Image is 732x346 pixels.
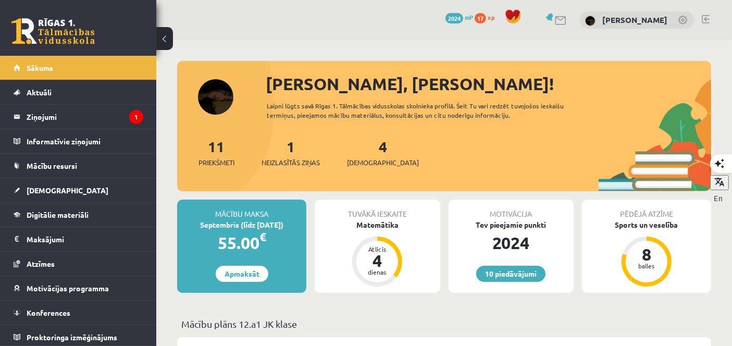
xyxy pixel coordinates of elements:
[476,266,545,282] a: 10 piedāvājumi
[14,301,143,325] a: Konferences
[14,80,143,104] a: Aktuāli
[14,276,143,300] a: Motivācijas programma
[347,157,419,168] span: [DEMOGRAPHIC_DATA]
[315,200,440,219] div: Tuvākā ieskaite
[347,137,419,168] a: 4[DEMOGRAPHIC_DATA]
[362,269,393,275] div: dienas
[129,110,143,124] i: 1
[27,63,53,72] span: Sākums
[27,186,108,195] span: [DEMOGRAPHIC_DATA]
[475,13,500,21] a: 17 xp
[14,56,143,80] a: Sākums
[362,252,393,269] div: 4
[27,283,109,293] span: Motivācijas programma
[27,332,117,342] span: Proktoringa izmēģinājums
[14,178,143,202] a: [DEMOGRAPHIC_DATA]
[177,230,306,255] div: 55.00
[27,161,77,170] span: Mācību resursi
[315,219,440,288] a: Matemātika Atlicis 4 dienas
[177,200,306,219] div: Mācību maksa
[14,129,143,153] a: Informatīvie ziņojumi
[14,252,143,276] a: Atzīmes
[602,15,667,25] a: [PERSON_NAME]
[27,259,55,268] span: Atzīmes
[449,200,574,219] div: Motivācija
[267,101,587,120] div: Laipni lūgts savā Rīgas 1. Tālmācības vidusskolas skolnieka profilā. Šeit Tu vari redzēt tuvojošo...
[262,137,320,168] a: 1Neizlasītās ziņas
[449,230,574,255] div: 2024
[362,246,393,252] div: Atlicis
[27,210,89,219] span: Digitālie materiāli
[445,13,463,23] span: 2024
[27,88,52,97] span: Aktuāli
[475,13,486,23] span: 17
[262,157,320,168] span: Neizlasītās ziņas
[14,154,143,178] a: Mācību resursi
[11,18,95,44] a: Rīgas 1. Tālmācības vidusskola
[465,13,473,21] span: mP
[14,105,143,129] a: Ziņojumi1
[259,229,266,244] span: €
[266,71,711,96] div: [PERSON_NAME], [PERSON_NAME]!
[449,219,574,230] div: Tev pieejamie punkti
[14,227,143,251] a: Maksājumi
[488,13,494,21] span: xp
[585,16,595,26] img: Beāte Kitija Anaņko
[582,219,711,288] a: Sports un veselība 8 balles
[14,203,143,227] a: Digitālie materiāli
[582,200,711,219] div: Pēdējā atzīme
[198,157,234,168] span: Priekšmeti
[27,308,70,317] span: Konferences
[27,105,143,129] legend: Ziņojumi
[216,266,268,282] a: Apmaksāt
[445,13,473,21] a: 2024 mP
[582,219,711,230] div: Sports un veselība
[198,137,234,168] a: 11Priekšmeti
[27,227,143,251] legend: Maksājumi
[177,219,306,230] div: Septembris (līdz [DATE])
[181,317,707,331] p: Mācību plāns 12.a1 JK klase
[27,129,143,153] legend: Informatīvie ziņojumi
[631,263,662,269] div: balles
[631,246,662,263] div: 8
[315,219,440,230] div: Matemātika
